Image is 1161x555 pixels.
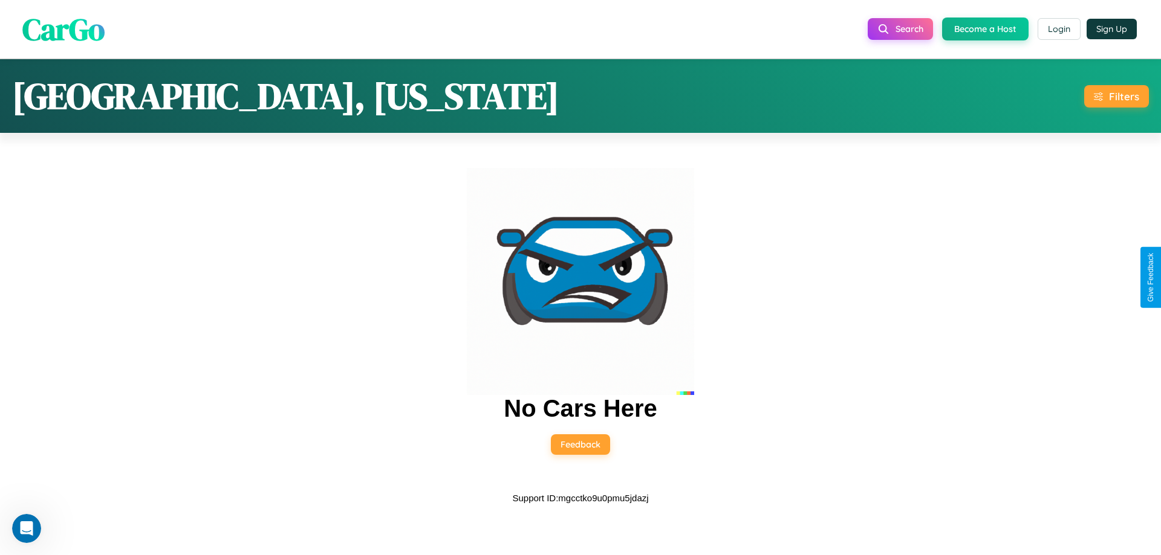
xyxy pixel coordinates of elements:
button: Search [868,18,933,40]
h1: [GEOGRAPHIC_DATA], [US_STATE] [12,71,559,121]
button: Sign Up [1087,19,1137,39]
iframe: Intercom live chat [12,514,41,543]
button: Become a Host [942,18,1029,40]
div: Filters [1109,90,1139,103]
button: Feedback [551,434,610,455]
div: Give Feedback [1146,253,1155,302]
span: Search [896,24,923,34]
span: CarGo [22,8,105,50]
p: Support ID: mgcctko9u0pmu5jdazj [512,490,648,506]
button: Login [1038,18,1081,40]
img: car [467,168,694,395]
h2: No Cars Here [504,395,657,422]
button: Filters [1084,85,1149,107]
